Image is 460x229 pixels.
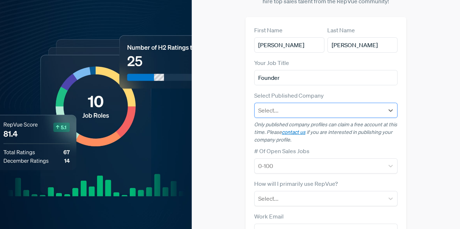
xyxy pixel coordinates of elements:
[254,37,324,53] input: First Name
[254,58,289,67] label: Your Job Title
[254,70,398,85] input: Title
[282,129,305,135] a: contact us
[254,91,324,100] label: Select Published Company
[254,212,284,221] label: Work Email
[254,147,309,155] label: # Of Open Sales Jobs
[327,37,397,53] input: Last Name
[254,179,338,188] label: How will I primarily use RepVue?
[327,26,355,34] label: Last Name
[254,26,283,34] label: First Name
[254,121,398,144] p: Only published company profiles can claim a free account at this time. Please if you are interest...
